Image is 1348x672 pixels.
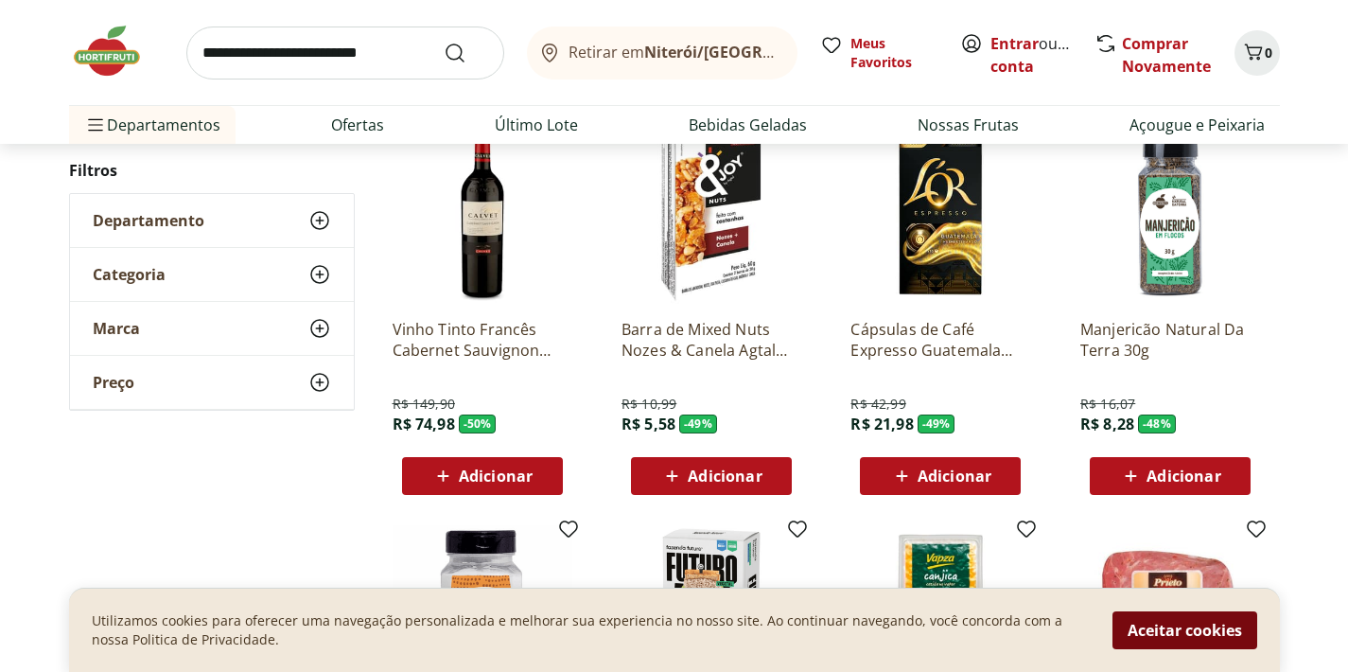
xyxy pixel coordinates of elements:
button: Retirar emNiterói/[GEOGRAPHIC_DATA] [527,27,797,80]
span: R$ 42,99 [850,395,905,414]
a: Comprar Novamente [1122,33,1211,77]
a: Nossas Frutas [918,114,1019,136]
span: R$ 74,98 [393,414,455,434]
b: Niterói/[GEOGRAPHIC_DATA] [644,42,860,62]
span: R$ 149,90 [393,395,455,414]
button: Categoria [70,248,354,301]
a: Meus Favoritos [820,34,937,72]
span: R$ 16,07 [1080,395,1135,414]
span: Adicionar [459,469,533,484]
span: Preço [93,373,134,392]
span: Marca [93,319,140,338]
span: ou [990,32,1075,78]
a: Ofertas [331,114,384,136]
a: Vinho Tinto Francês Cabernet Sauvignon Calvet Varietals 750ml [393,319,572,361]
a: Entrar [990,33,1039,54]
span: Meus Favoritos [850,34,937,72]
span: 0 [1265,44,1272,62]
a: Cápsulas de Café Expresso Guatemala L'OR 52g [850,319,1030,361]
img: Vinho Tinto Francês Cabernet Sauvignon Calvet Varietals 750ml [393,124,572,304]
span: R$ 8,28 [1080,414,1134,434]
img: Hortifruti [69,23,164,80]
button: Menu [84,102,107,148]
span: R$ 21,98 [850,414,913,434]
a: Criar conta [990,33,1094,77]
button: Adicionar [402,457,563,495]
a: Último Lote [495,114,578,136]
button: Carrinho [1234,30,1280,76]
img: Barra de Mixed Nuts Nozes & Canela Agtal 60g [621,124,801,304]
span: - 50 % [459,415,497,433]
button: Departamento [70,194,354,247]
span: Retirar em [569,44,778,61]
img: Cápsulas de Café Expresso Guatemala L'OR 52g [850,124,1030,304]
span: Departamento [93,211,204,230]
a: Açougue e Peixaria [1129,114,1265,136]
button: Adicionar [1090,457,1251,495]
span: Adicionar [688,469,762,484]
h2: Filtros [69,151,355,189]
span: Adicionar [918,469,991,484]
a: Manjericão Natural Da Terra 30g [1080,319,1260,361]
span: Departamentos [84,102,220,148]
span: - 49 % [918,415,955,433]
button: Adicionar [631,457,792,495]
button: Aceitar cookies [1112,611,1257,649]
p: Utilizamos cookies para oferecer uma navegação personalizada e melhorar sua experiencia no nosso ... [92,611,1090,649]
span: Adicionar [1147,469,1220,484]
img: Manjericão Natural Da Terra 30g [1080,124,1260,304]
span: - 48 % [1138,415,1176,433]
span: R$ 10,99 [621,395,676,414]
a: Barra de Mixed Nuts Nozes & Canela Agtal 60g [621,319,801,361]
span: - 49 % [679,415,717,433]
button: Adicionar [860,457,1021,495]
a: Bebidas Geladas [689,114,807,136]
button: Marca [70,302,354,355]
button: Preço [70,356,354,409]
input: search [186,27,504,80]
button: Submit Search [444,42,489,64]
span: Categoria [93,265,166,284]
span: R$ 5,58 [621,414,675,434]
